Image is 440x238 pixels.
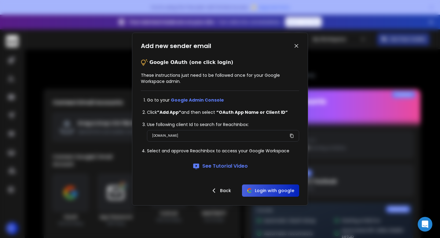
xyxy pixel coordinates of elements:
p: These instructions just need to be followed once for your Google Workspace admin. [141,72,299,84]
h1: Add new sender email [141,42,211,50]
img: tips [141,59,148,66]
li: Go to your [147,97,299,103]
div: Open Intercom Messenger [418,217,432,232]
strong: ”Add App” [157,109,181,115]
strong: “OAuth App Name or Client ID” [216,109,288,115]
button: Login with google [242,184,299,197]
li: Select and approve ReachInbox to access your Google Workspace [147,148,299,154]
a: Google Admin Console [171,97,224,103]
p: [DOMAIN_NAME] [152,133,178,139]
li: Use following client Id to search for ReachInbox: [147,121,299,128]
p: Google OAuth (one click login) [149,59,233,66]
a: See Tutorial Video [193,162,248,170]
li: Click and then select [147,109,299,115]
button: Back [205,184,236,197]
